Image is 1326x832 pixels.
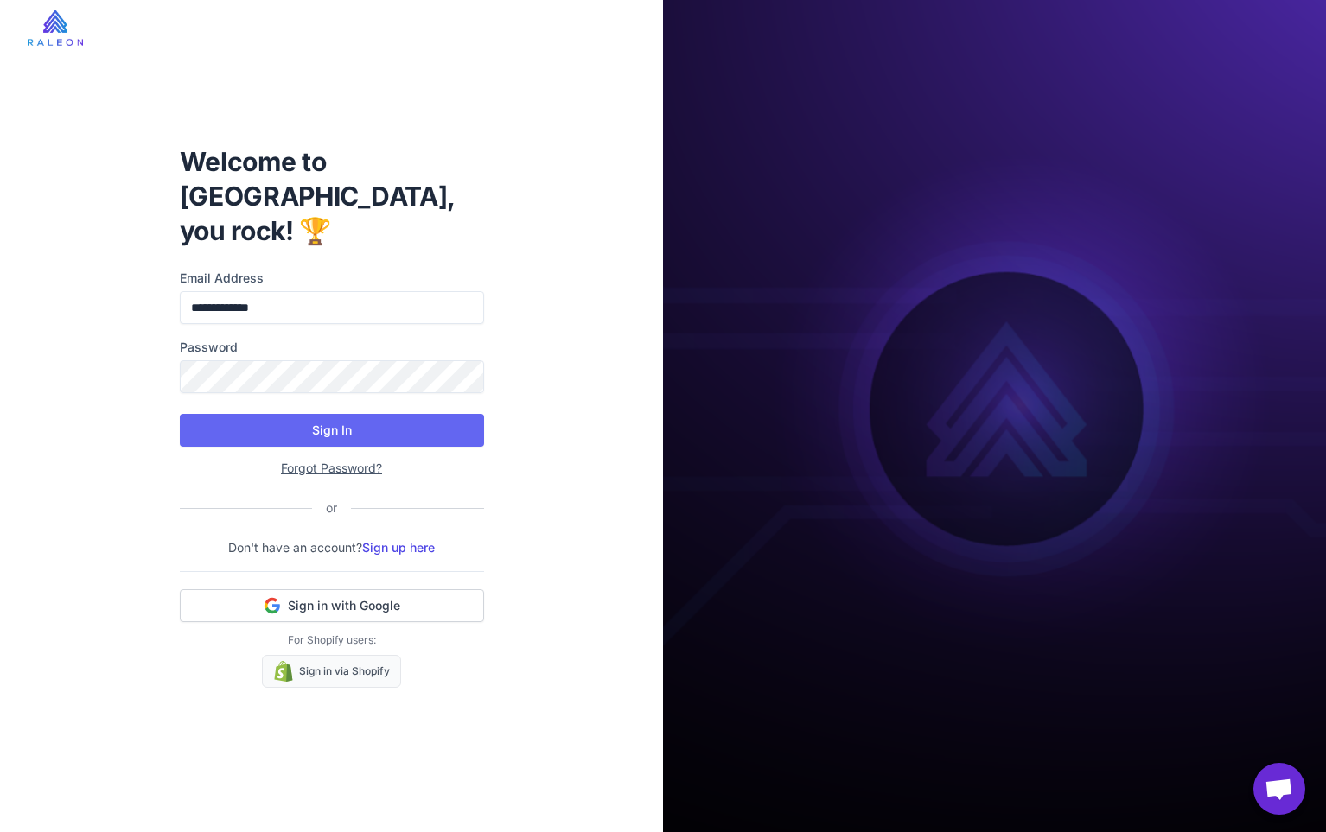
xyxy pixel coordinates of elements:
[262,655,401,688] a: Sign in via Shopify
[362,540,435,555] a: Sign up here
[180,632,484,648] p: For Shopify users:
[28,10,83,46] img: raleon-logo-whitebg.9aac0268.jpg
[1253,763,1305,815] div: Open chat
[180,414,484,447] button: Sign In
[180,589,484,622] button: Sign in with Google
[281,460,382,475] a: Forgot Password?
[180,269,484,288] label: Email Address
[180,144,484,248] h1: Welcome to [GEOGRAPHIC_DATA], you rock! 🏆
[312,499,351,518] div: or
[288,597,400,614] span: Sign in with Google
[180,338,484,357] label: Password
[180,538,484,557] p: Don't have an account?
